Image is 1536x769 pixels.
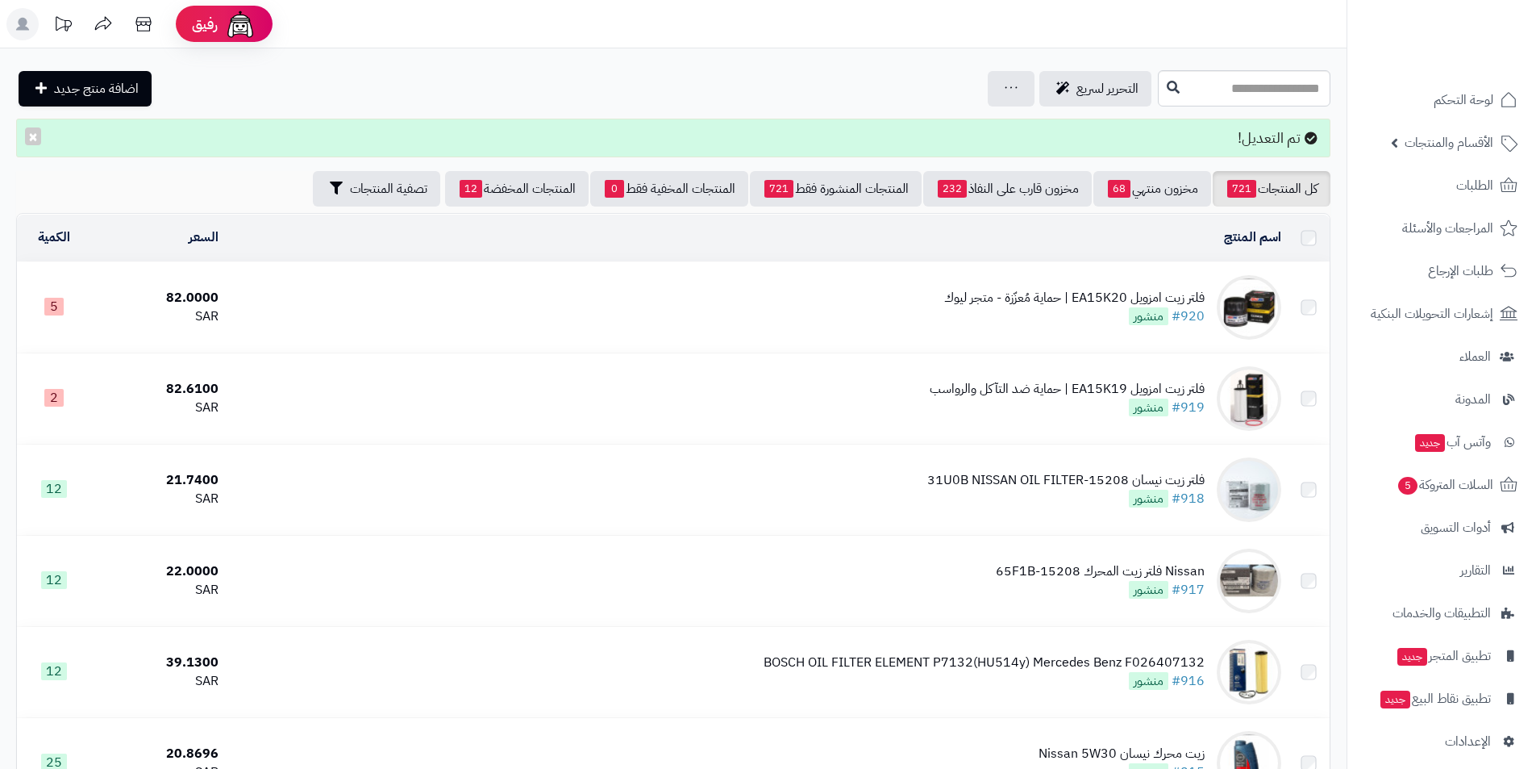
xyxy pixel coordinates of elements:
span: 12 [460,180,482,198]
span: جديد [1380,691,1410,708]
div: BOSCH OIL FILTER ELEMENT P7132(HU514y) Mercedes Benz F026407132 [764,654,1205,672]
a: #919 [1172,398,1205,417]
span: 721 [764,180,793,198]
span: 68 [1108,180,1130,198]
a: إشعارات التحويلات البنكية [1357,295,1526,333]
img: فلتر زيت نيسان 15208-31U0B NISSAN OIL FILTER [1217,458,1281,522]
div: 20.8696 [98,745,219,763]
a: المنتجات المنشورة فقط721 [750,171,922,207]
div: SAR [98,581,219,600]
a: اضافة منتج جديد [19,71,152,107]
a: المنتجات المخفضة12 [445,171,589,207]
div: فلتر زيت امزويل EA15K20 | حماية مُعزّزة - متجر ليوك [944,289,1205,307]
span: تطبيق نقاط البيع [1379,688,1491,710]
span: جديد [1397,648,1427,666]
button: × [25,127,41,145]
div: فلتر زيت نيسان 15208-31U0B NISSAN OIL FILTER [927,471,1205,490]
a: #918 [1172,489,1205,508]
a: التحرير لسريع [1039,71,1151,107]
span: 5 [44,298,64,316]
a: وآتس آبجديد [1357,423,1526,462]
span: 721 [1227,180,1256,198]
div: Nissan فلتر زيت المحرك 15208-65F1B [996,562,1205,581]
a: الإعدادات [1357,722,1526,761]
span: رفيق [192,15,218,34]
span: لوحة التحكم [1434,89,1493,111]
span: طلبات الإرجاع [1428,260,1493,282]
span: منشور [1129,307,1168,325]
span: المراجعات والأسئلة [1402,217,1493,240]
div: SAR [98,672,219,691]
div: 82.0000 [98,289,219,307]
a: كل المنتجات721 [1213,171,1330,207]
a: المدونة [1357,380,1526,419]
span: 12 [41,662,67,680]
span: منشور [1129,581,1168,599]
div: 21.7400 [98,471,219,490]
span: تطبيق المتجر [1396,645,1491,667]
span: الأقسام والمنتجات [1405,132,1493,154]
a: السعر [189,228,219,247]
span: 2 [44,389,64,407]
a: التطبيقات والخدمات [1357,594,1526,633]
span: 12 [41,480,67,498]
span: جديد [1415,434,1445,452]
a: اسم المنتج [1224,228,1281,247]
a: الطلبات [1357,166,1526,205]
span: إشعارات التحويلات البنكية [1371,303,1493,325]
span: اضافة منتج جديد [54,79,139,98]
span: التقارير [1460,559,1491,582]
span: منشور [1129,399,1168,416]
img: Nissan فلتر زيت المحرك 15208-65F1B [1217,549,1281,613]
a: تطبيق المتجرجديد [1357,637,1526,675]
a: الكمية [38,228,70,247]
a: المنتجات المخفية فقط0 [590,171,748,207]
img: ai-face.png [224,8,256,40]
span: وآتس آب [1413,431,1491,453]
img: فلتر زيت امزويل EA15K20 | حماية مُعزّزة - متجر ليوك [1217,275,1281,340]
a: طلبات الإرجاع [1357,252,1526,290]
a: السلات المتروكة5 [1357,466,1526,504]
span: التحرير لسريع [1076,79,1138,98]
div: تم التعديل! [16,119,1330,157]
a: مخزون منتهي68 [1093,171,1211,207]
a: مخزون قارب على النفاذ232 [923,171,1092,207]
a: لوحة التحكم [1357,81,1526,119]
span: 0 [605,180,624,198]
span: 5 [1398,477,1417,495]
span: العملاء [1459,345,1491,368]
img: فلتر زيت امزويل EA15K19 | حماية ضد التآكل والرواسب [1217,366,1281,431]
div: 39.1300 [98,654,219,672]
img: BOSCH OIL FILTER ELEMENT P7132(HU514y) Mercedes Benz F026407132 [1217,640,1281,704]
div: 82.6100 [98,380,219,399]
span: منشور [1129,672,1168,690]
a: التقارير [1357,551,1526,590]
div: SAR [98,490,219,508]
button: تصفية المنتجات [313,171,440,207]
a: المراجعات والأسئلة [1357,209,1526,248]
div: فلتر زيت امزويل EA15K19 | حماية ضد التآكل والرواسب [930,380,1205,399]
span: منشور [1129,490,1168,508]
a: أدوات التسويق [1357,508,1526,547]
span: المدونة [1455,388,1491,411]
span: الإعدادات [1445,730,1491,753]
div: SAR [98,307,219,326]
a: #920 [1172,307,1205,326]
span: الطلبات [1456,174,1493,197]
span: أدوات التسويق [1421,516,1491,539]
a: #916 [1172,671,1205,691]
span: تصفية المنتجات [350,179,427,199]
a: تطبيق نقاط البيعجديد [1357,679,1526,718]
span: السلات المتروكة [1397,474,1493,496]
span: 232 [938,180,967,198]
span: 12 [41,571,67,589]
span: التطبيقات والخدمات [1392,602,1491,625]
div: زيت محرك نيسان Nissan 5W30 [1039,745,1205,763]
div: 22.0000 [98,562,219,581]
a: تحديثات المنصة [43,8,83,44]
a: العملاء [1357,337,1526,376]
a: #917 [1172,580,1205,600]
div: SAR [98,399,219,417]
